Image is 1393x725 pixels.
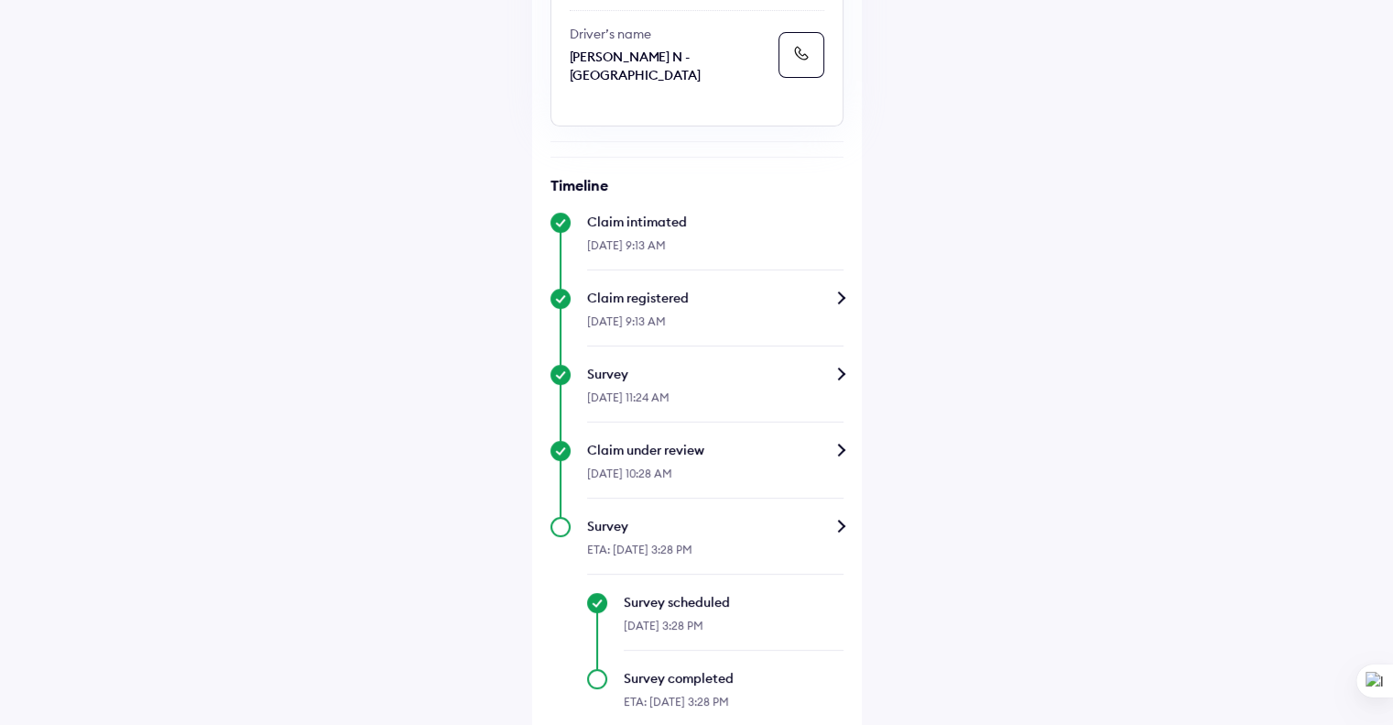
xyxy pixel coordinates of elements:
div: Survey [587,517,843,535]
p: [PERSON_NAME] N - [GEOGRAPHIC_DATA] [570,48,771,84]
div: Survey scheduled [624,593,843,611]
p: Driver’s name [570,25,771,43]
div: Survey [587,365,843,383]
div: [DATE] 3:28 PM [624,611,843,651]
div: [DATE] 9:13 AM [587,231,843,270]
div: Claim intimated [587,213,843,231]
div: [DATE] 11:24 AM [587,383,843,423]
h6: Timeline [550,176,843,194]
div: [DATE] 9:13 AM [587,307,843,346]
div: Claim registered [587,289,843,307]
div: Claim under review [587,441,843,459]
div: ETA: [DATE] 3:28 PM [587,535,843,575]
div: Survey completed [624,669,843,687]
div: [DATE] 10:28 AM [587,459,843,499]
